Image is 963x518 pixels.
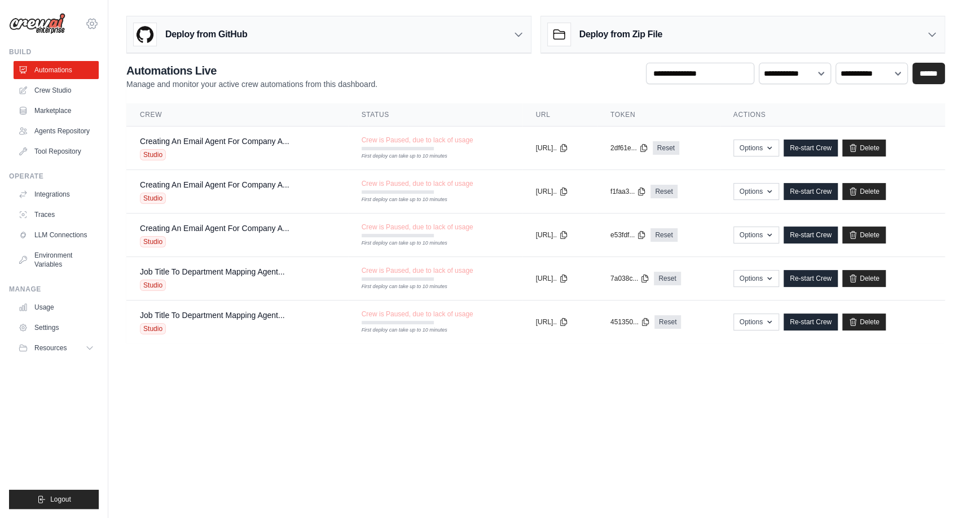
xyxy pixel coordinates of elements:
[14,185,99,203] a: Integrations
[362,283,434,291] div: First deploy can take up to 10 minutes
[9,285,99,294] div: Manage
[140,323,166,334] span: Studio
[165,28,247,41] h3: Deploy from GitHub
[654,272,680,285] a: Reset
[140,280,166,291] span: Studio
[14,122,99,140] a: Agents Repository
[362,266,473,275] span: Crew is Paused, due to lack of usage
[362,327,434,334] div: First deploy can take up to 10 minutes
[14,226,99,244] a: LLM Connections
[654,315,681,329] a: Reset
[140,193,166,204] span: Studio
[362,179,473,188] span: Crew is Paused, due to lack of usage
[733,314,779,330] button: Options
[9,490,99,509] button: Logout
[9,172,99,181] div: Operate
[140,224,289,233] a: Creating An Email Agent For Company A...
[733,270,779,287] button: Options
[126,63,377,79] h2: Automations Live
[348,103,522,127] th: Status
[14,319,99,337] a: Settings
[14,102,99,120] a: Marketplace
[784,314,838,330] a: Re-start Crew
[14,142,99,160] a: Tool Repository
[14,81,99,99] a: Crew Studio
[653,141,679,155] a: Reset
[362,223,473,232] span: Crew is Paused, due to lack of usage
[14,206,99,224] a: Traces
[140,236,166,247] span: Studio
[842,227,886,243] a: Delete
[610,187,646,196] button: f1faa3...
[362,240,434,247] div: First deploy can take up to 10 minutes
[140,311,285,320] a: Job Title To Department Mapping Agent...
[579,28,662,41] h3: Deploy from Zip File
[14,298,99,316] a: Usage
[610,230,646,240] button: e53fdf...
[140,137,289,146] a: Creating An Email Agent For Company A...
[842,140,886,156] a: Delete
[733,140,779,156] button: Options
[784,183,838,200] a: Re-start Crew
[362,196,434,204] div: First deploy can take up to 10 minutes
[784,140,838,156] a: Re-start Crew
[362,153,434,160] div: First deploy can take up to 10 minutes
[842,270,886,287] a: Delete
[140,180,289,189] a: Creating An Email Agent For Company A...
[784,270,838,287] a: Re-start Crew
[597,103,720,127] th: Token
[733,183,779,200] button: Options
[720,103,945,127] th: Actions
[842,183,886,200] a: Delete
[14,339,99,357] button: Resources
[126,103,348,127] th: Crew
[140,149,166,160] span: Studio
[14,246,99,273] a: Environment Variables
[610,317,650,327] button: 451350...
[650,185,677,198] a: Reset
[134,23,156,46] img: GitHub Logo
[50,495,71,504] span: Logout
[9,47,99,56] div: Build
[522,103,597,127] th: URL
[140,267,285,276] a: Job Title To Department Mapping Agent...
[9,13,65,34] img: Logo
[362,136,473,145] span: Crew is Paused, due to lack of usage
[842,314,886,330] a: Delete
[784,227,838,243] a: Re-start Crew
[14,61,99,79] a: Automations
[34,343,67,352] span: Resources
[610,274,649,283] button: 7a038c...
[362,310,473,319] span: Crew is Paused, due to lack of usage
[610,143,648,153] button: 2df61e...
[733,227,779,243] button: Options
[907,464,963,518] iframe: Chat Widget
[650,228,677,242] a: Reset
[126,79,377,90] p: Manage and monitor your active crew automations from this dashboard.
